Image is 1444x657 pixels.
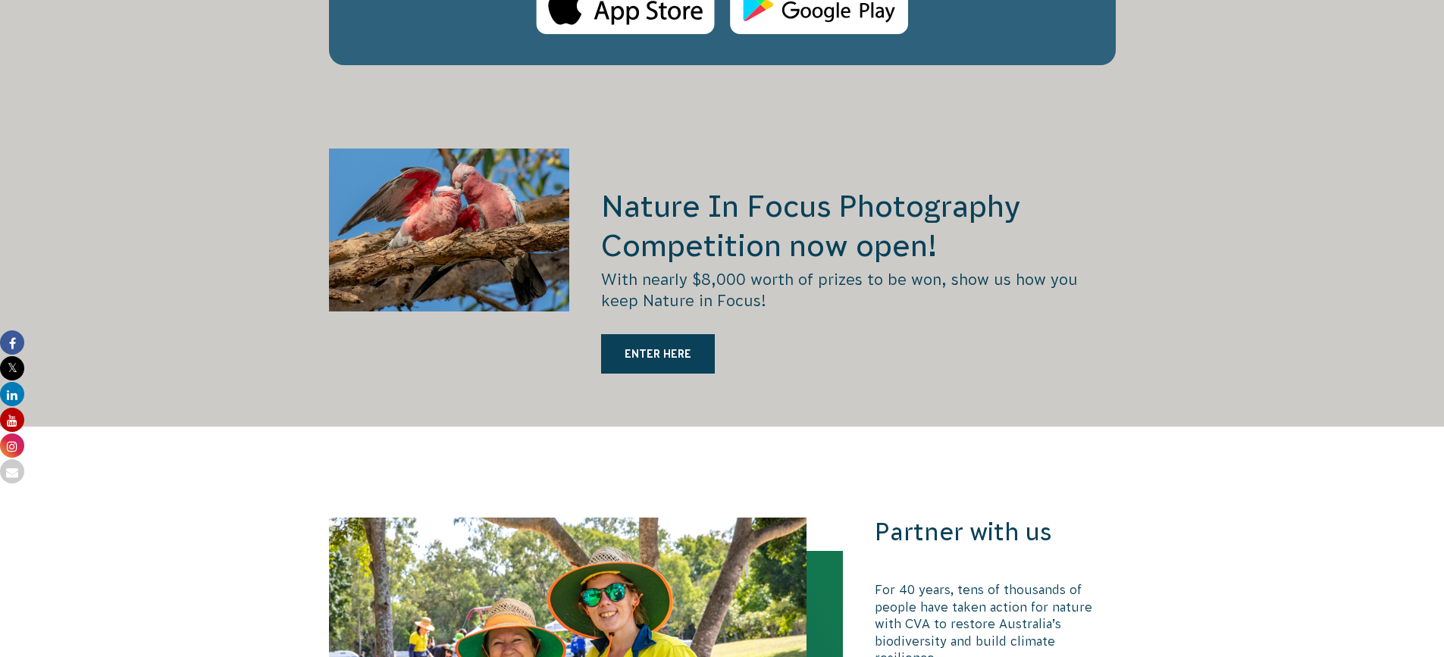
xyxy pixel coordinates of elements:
[875,518,1116,547] h3: Partner with us
[601,269,1115,311] p: With nearly $8,000 worth of prizes to be won, show us how you keep Nature in Focus!
[601,334,715,374] a: ENTER HERE
[601,186,1115,265] h2: Nature In Focus Photography Competition now open!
